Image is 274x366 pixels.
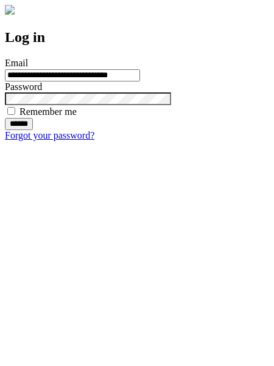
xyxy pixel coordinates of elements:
[5,58,28,68] label: Email
[5,81,42,92] label: Password
[5,130,94,140] a: Forgot your password?
[5,5,15,15] img: logo-4e3dc11c47720685a147b03b5a06dd966a58ff35d612b21f08c02c0306f2b779.png
[5,29,269,46] h2: Log in
[19,106,77,117] label: Remember me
